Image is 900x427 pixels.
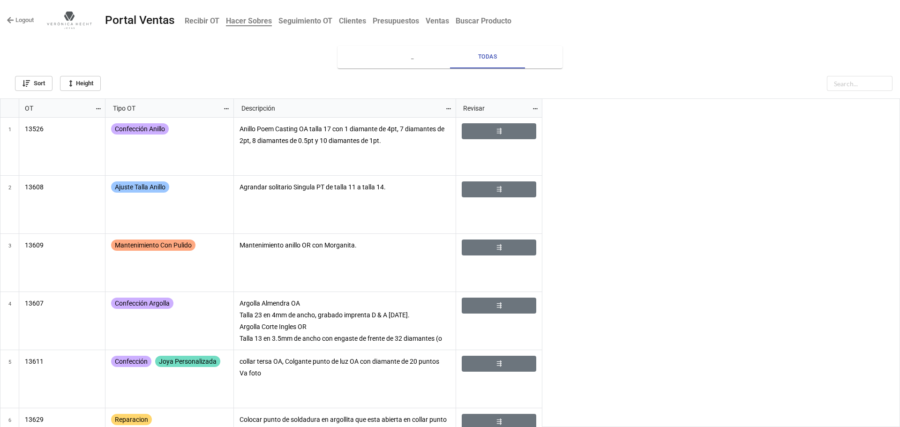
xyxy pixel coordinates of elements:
a: Buscar Producto [452,12,515,30]
a: Recibir OT [181,12,223,30]
a: Clientes [336,12,369,30]
img: svYN7IlWfy%2Flogoweb_desktop.jpg [41,11,97,29]
a: Sort [15,76,52,91]
span: Todas [456,52,519,62]
div: Portal Ventas [105,15,175,26]
a: Presupuestos [369,12,422,30]
span: 1 [8,118,11,175]
div: Confección Anillo [111,123,169,135]
div: OT [19,103,95,113]
div: Reparacion [111,414,152,425]
input: Search... [827,76,892,91]
div: Tipo OT [107,103,224,113]
a: Height [60,76,101,91]
span: 3 [8,234,11,292]
a: Ventas [422,12,452,30]
b: Ventas [426,16,449,25]
b: Presupuestos [373,16,419,25]
div: Confección Argolla [111,298,173,309]
p: 13526 [25,123,100,135]
div: Ajuste Talla Anillo [111,181,169,193]
a: ⇶ [462,123,536,139]
div: Joya Personalizada [155,356,220,367]
p: 13609 [25,240,100,251]
span: 4 [8,292,11,350]
p: Argolla Almendra OA Talla 23 en 4mm de ancho, grabado imprenta D & A [DATE]. Argolla Corte Ingles... [240,298,450,344]
p: 13611 [25,356,100,367]
b: Hacer Sobres [226,16,272,26]
a: ⇶ [462,181,536,197]
a: ⇶ [462,240,536,255]
p: 13608 [25,181,100,193]
div: Mantenimiento Con Pulido [111,240,195,251]
p: collar tersa OA, Colgante punto de luz OA con diamante de 20 puntos Va foto [240,356,450,379]
div: grid [0,99,105,118]
div: Revisar [457,103,532,113]
span: _ [381,52,444,62]
span: 5 [8,350,11,408]
a: Seguimiento OT [275,12,336,30]
b: Recibir OT [185,16,219,25]
div: Confección [111,356,151,367]
p: Mantenimiento anillo OR con Morganita. [240,240,450,251]
b: Buscar Producto [456,16,511,25]
a: ⇶ [462,298,536,314]
p: 13629 [25,414,100,426]
a: Hacer Sobres [223,12,275,30]
div: Descripción [236,103,445,113]
a: ⇶ [462,356,536,372]
p: Anillo Poem Casting OA talla 17 con 1 diamante de 4pt, 7 diamantes de 2pt, 8 diamantes de 0.5pt y... [240,123,450,147]
b: Clientes [339,16,366,25]
p: 13607 [25,298,100,309]
a: Logout [7,15,34,25]
p: Agrandar solitario Singula PT de talla 11 a talla 14. [240,181,450,193]
b: Seguimiento OT [278,16,332,25]
span: 2 [8,176,11,233]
